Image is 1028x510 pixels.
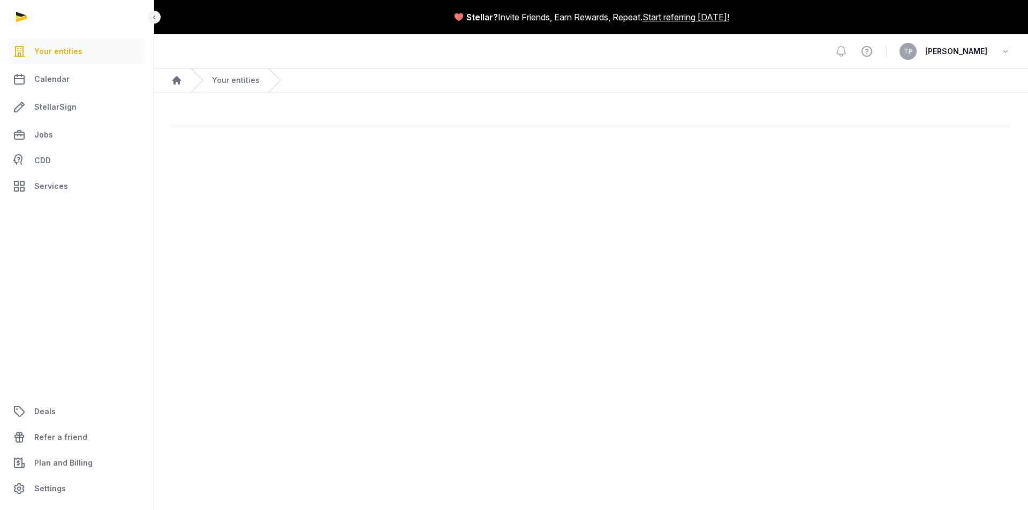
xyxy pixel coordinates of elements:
[34,482,66,495] span: Settings
[9,424,145,450] a: Refer a friend
[34,101,77,113] span: StellarSign
[899,43,917,60] button: TP
[34,45,82,58] span: Your entities
[466,11,498,24] span: Stellar?
[9,150,145,171] a: CDD
[9,66,145,92] a: Calendar
[9,173,145,199] a: Services
[9,122,145,148] a: Jobs
[34,73,70,86] span: Calendar
[9,39,145,64] a: Your entities
[642,11,729,24] a: Start referring [DATE]!
[34,431,87,444] span: Refer a friend
[34,154,51,167] span: CDD
[154,68,1028,93] nav: Breadcrumb
[925,45,987,58] span: [PERSON_NAME]
[34,405,56,418] span: Deals
[34,180,68,193] span: Services
[9,476,145,501] a: Settings
[212,75,260,86] a: Your entities
[9,94,145,120] a: StellarSign
[904,48,913,55] span: TP
[34,456,93,469] span: Plan and Billing
[34,128,53,141] span: Jobs
[9,399,145,424] a: Deals
[9,450,145,476] a: Plan and Billing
